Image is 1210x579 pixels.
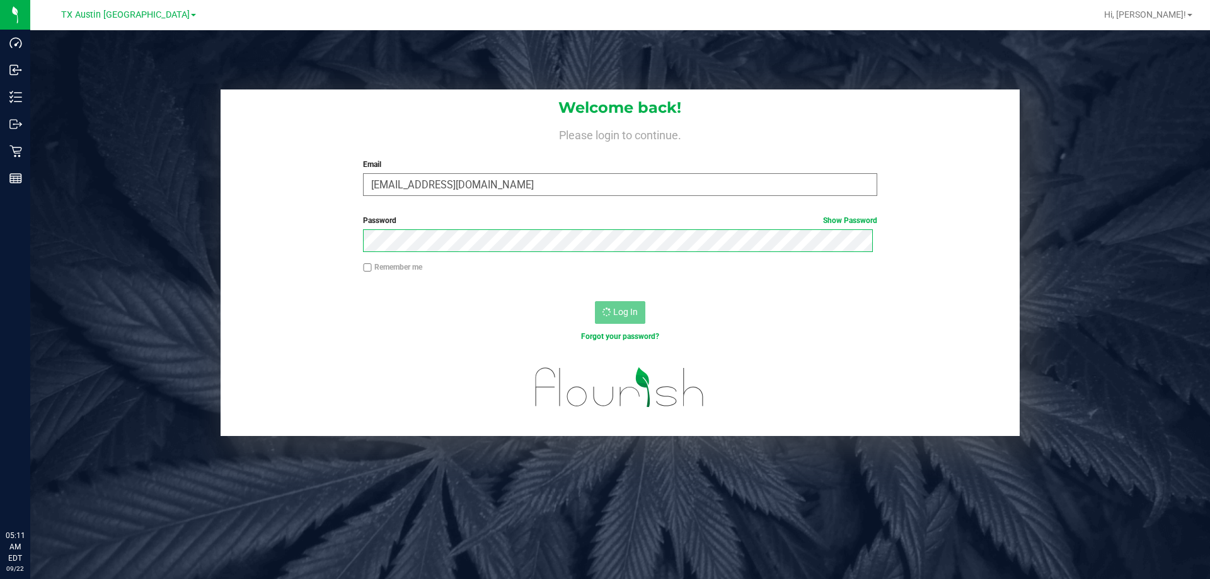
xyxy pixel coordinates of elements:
[363,263,372,272] input: Remember me
[221,126,1020,141] h4: Please login to continue.
[823,216,877,225] a: Show Password
[595,301,645,324] button: Log In
[9,91,22,103] inline-svg: Inventory
[363,159,877,170] label: Email
[613,307,638,317] span: Log In
[1104,9,1186,20] span: Hi, [PERSON_NAME]!
[9,64,22,76] inline-svg: Inbound
[6,564,25,573] p: 09/22
[363,261,422,273] label: Remember me
[520,355,720,420] img: flourish_logo.svg
[61,9,190,20] span: TX Austin [GEOGRAPHIC_DATA]
[221,100,1020,116] h1: Welcome back!
[9,172,22,185] inline-svg: Reports
[9,118,22,130] inline-svg: Outbound
[581,332,659,341] a: Forgot your password?
[9,37,22,49] inline-svg: Dashboard
[363,216,396,225] span: Password
[6,530,25,564] p: 05:11 AM EDT
[9,145,22,158] inline-svg: Retail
